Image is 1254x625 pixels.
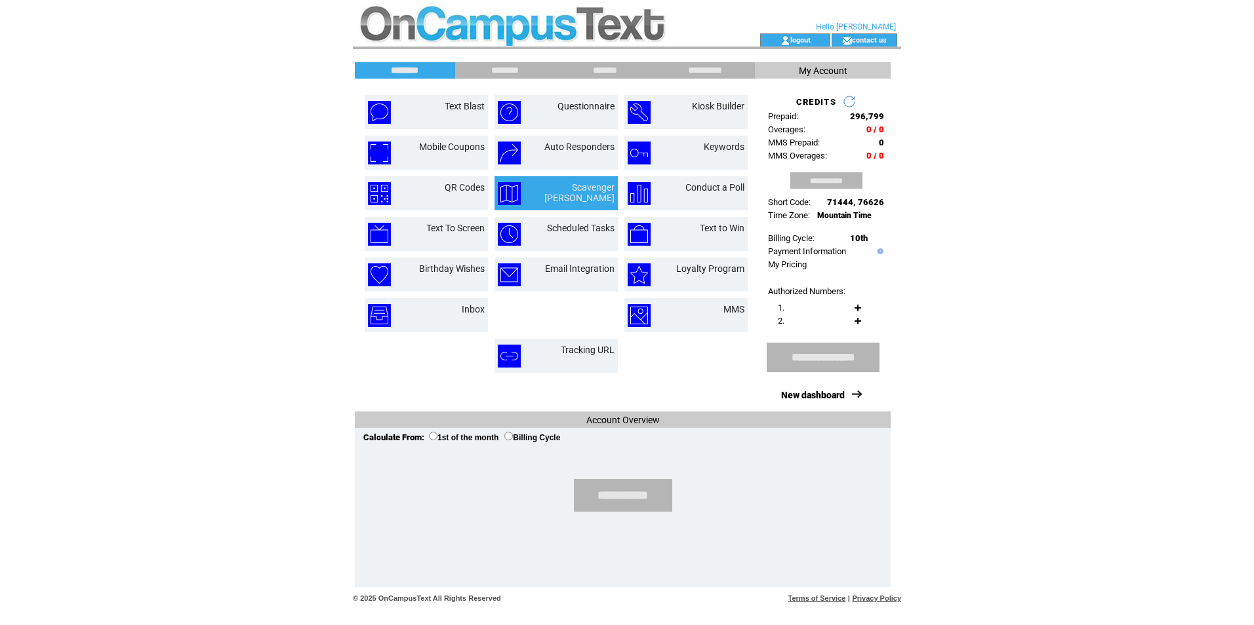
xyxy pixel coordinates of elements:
a: Terms of Service [788,594,846,602]
input: 1st of the month [429,432,437,440]
span: MMS Overages: [768,151,827,161]
a: Conduct a Poll [685,182,744,193]
span: Prepaid: [768,111,798,121]
img: text-to-win.png [628,223,651,246]
span: Short Code: [768,197,811,207]
a: logout [790,35,811,44]
a: Privacy Policy [852,594,901,602]
a: Loyalty Program [676,263,744,274]
img: inbox.png [368,304,391,327]
img: tracking-url.png [498,345,521,368]
img: account_icon.gif [780,35,790,46]
img: qr-codes.png [368,182,391,205]
img: birthday-wishes.png [368,263,391,286]
a: Scheduled Tasks [547,223,615,233]
img: mobile-coupons.png [368,142,391,164]
img: help.gif [874,248,883,254]
a: Birthday Wishes [419,263,485,274]
a: Payment Information [768,246,846,256]
a: Text To Screen [426,223,485,233]
span: Calculate From: [363,432,424,442]
span: Overages: [768,124,805,134]
span: 10th [850,233,868,243]
a: MMS [723,304,744,314]
span: MMS Prepaid: [768,138,820,147]
span: 71444, 76626 [827,197,884,207]
a: contact us [852,35,887,44]
a: Text to Win [700,223,744,233]
a: New dashboard [781,390,845,400]
img: loyalty-program.png [628,263,651,286]
a: Text Blast [445,101,485,111]
img: auto-responders.png [498,142,521,164]
a: Questionnaire [557,101,615,111]
a: QR Codes [445,182,485,193]
span: 0 [879,138,884,147]
a: Mobile Coupons [419,142,485,152]
span: 1. [778,303,784,312]
span: My Account [799,66,847,76]
a: Inbox [462,304,485,314]
a: Auto Responders [544,142,615,152]
a: Email Integration [545,263,615,274]
span: | [848,594,850,602]
img: questionnaire.png [498,101,521,124]
a: Kiosk Builder [692,101,744,111]
span: 0 / 0 [866,151,884,161]
img: email-integration.png [498,263,521,286]
img: text-to-screen.png [368,223,391,246]
span: Mountain Time [817,211,872,220]
img: scavenger-hunt.png [498,182,521,205]
label: Billing Cycle [504,433,560,442]
span: CREDITS [796,97,836,107]
span: Hello [PERSON_NAME] [816,22,896,31]
span: Time Zone: [768,210,810,220]
span: 0 / 0 [866,124,884,134]
img: text-blast.png [368,101,391,124]
span: Authorized Numbers: [768,286,845,296]
span: 2. [778,316,784,326]
a: Tracking URL [561,345,615,355]
span: Account Overview [586,415,660,425]
input: Billing Cycle [504,432,513,440]
img: scheduled-tasks.png [498,223,521,246]
span: 296,799 [850,111,884,121]
img: mms.png [628,304,651,327]
img: kiosk-builder.png [628,101,651,124]
a: Scavenger [PERSON_NAME] [544,182,615,203]
span: Billing Cycle: [768,233,815,243]
img: keywords.png [628,142,651,164]
span: © 2025 OnCampusText All Rights Reserved [353,594,501,602]
label: 1st of the month [429,433,498,442]
a: Keywords [704,142,744,152]
img: contact_us_icon.gif [842,35,852,46]
img: conduct-a-poll.png [628,182,651,205]
a: My Pricing [768,259,807,269]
